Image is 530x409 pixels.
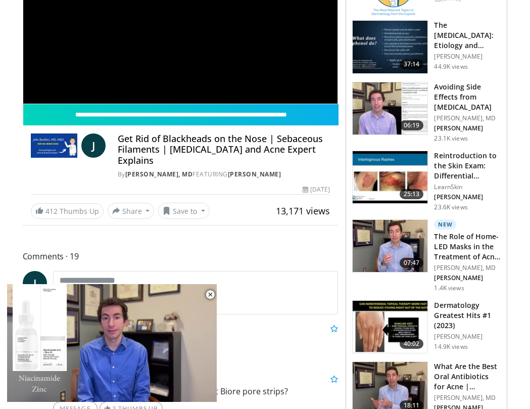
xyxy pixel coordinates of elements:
p: [PERSON_NAME] [434,53,501,61]
p: [PERSON_NAME], MD [434,264,501,272]
p: 44.9K views [434,63,467,71]
h3: The [MEDICAL_DATA]: Etiology and Management [434,20,501,51]
h3: Dermatology Greatest Hits #1 (2023) [434,300,501,331]
h3: Reintroduction to the Skin Exam: Differential Diagnosis Based on the… [434,151,501,181]
img: c5af237d-e68a-4dd3-8521-77b3daf9ece4.150x105_q85_crop-smart_upscale.jpg [353,21,427,73]
p: [PERSON_NAME] [434,274,501,282]
p: 23.1K views [434,134,467,143]
p: [PERSON_NAME], MD [434,114,501,122]
span: 25:13 [400,189,424,199]
p: 14.9K views [434,343,467,351]
h4: Get Rid of Blackheads on the Nose | Sebaceous Filaments | [MEDICAL_DATA] and Acne Expert Explains [118,133,330,166]
p: LearnSkin [434,183,501,191]
div: By FEATURING [118,170,330,179]
span: 412 [45,206,58,216]
div: [DATE] [303,185,330,194]
a: J [23,271,47,295]
h3: Avoiding Side Effects from [MEDICAL_DATA] [434,82,501,112]
img: 022c50fb-a848-4cac-a9d8-ea0906b33a1b.150x105_q85_crop-smart_upscale.jpg [353,151,427,204]
p: 1.4K views [434,284,464,292]
a: 412 Thumbs Up [31,203,104,219]
span: 06:19 [400,120,424,130]
span: Comments 19 [23,250,339,263]
p: [PERSON_NAME] [434,333,501,341]
p: 23.6K views [434,203,467,211]
h3: What Are the Best Oral Antibiotics for Acne | [MEDICAL_DATA] and Acne… [434,361,501,392]
a: [PERSON_NAME] [228,170,281,178]
a: 06:19 Avoiding Side Effects from [MEDICAL_DATA] [PERSON_NAME], MD [PERSON_NAME] 23.1K views [352,82,501,143]
p: [PERSON_NAME], MD [434,394,501,402]
span: 37:14 [400,59,424,69]
p: [PERSON_NAME] [434,193,501,201]
button: Close [200,284,220,305]
span: 13,171 views [276,205,330,217]
p: New [434,219,456,230]
a: 37:14 The [MEDICAL_DATA]: Etiology and Management [PERSON_NAME] 44.9K views [352,20,501,74]
a: J [81,133,106,158]
img: John Barbieri, MD [31,133,77,158]
button: Save to [158,203,210,219]
a: 07:47 New The Role of Home-LED Masks in the Treatment of Acne | [MEDICAL_DATA] … [PERSON_NAME], M... [352,219,501,292]
a: 25:13 Reintroduction to the Skin Exam: Differential Diagnosis Based on the… LearnSkin [PERSON_NAM... [352,151,501,211]
p: [PERSON_NAME] [434,124,501,132]
a: [PERSON_NAME], MD [125,170,193,178]
img: 167f4955-2110-4677-a6aa-4d4647c2ca19.150x105_q85_crop-smart_upscale.jpg [353,301,427,353]
span: 40:02 [400,339,424,349]
a: 40:02 Dermatology Greatest Hits #1 (2023) [PERSON_NAME] 14.9K views [352,300,501,354]
button: Share [108,203,155,219]
img: 6f9900f7-f6e7-4fd7-bcbb-2a1dc7b7d476.150x105_q85_crop-smart_upscale.jpg [353,82,427,135]
span: 07:47 [400,258,424,268]
h3: The Role of Home-LED Masks in the Treatment of Acne | [MEDICAL_DATA] … [434,232,501,262]
video-js: Video Player [7,284,217,402]
img: bdc749e8-e5f5-404f-8c3a-bce07f5c1739.150x105_q85_crop-smart_upscale.jpg [353,220,427,272]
